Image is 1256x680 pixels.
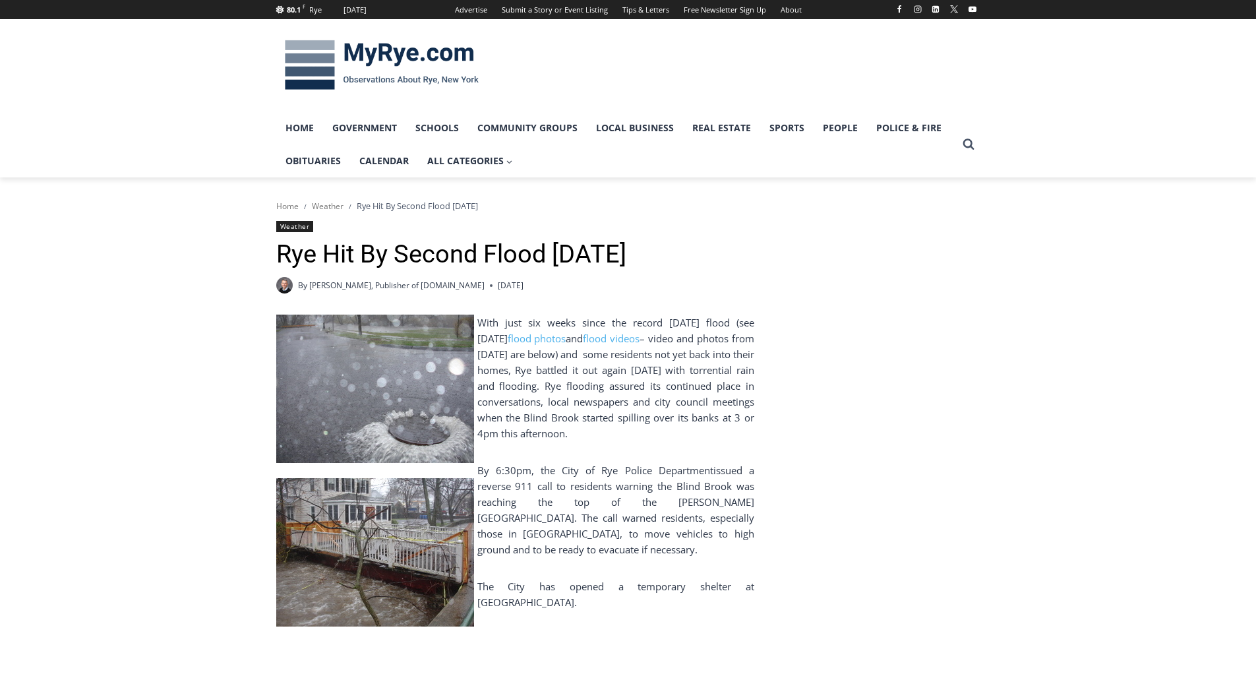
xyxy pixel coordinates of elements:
[276,277,293,294] a: Author image
[276,221,314,232] a: Weather
[683,111,760,144] a: Real Estate
[276,462,754,557] p: By 6:30pm, the City of Rye Police Department issued a reverse 911 call to residents warning the B...
[946,1,962,17] a: X
[760,111,814,144] a: Sports
[276,315,474,463] img: Rye_ny_flood_04152007_coolidge_aven
[508,332,566,345] a: flood photos
[814,111,867,144] a: People
[276,199,754,212] nav: Breadcrumbs
[498,279,523,292] time: [DATE]
[304,202,307,211] span: /
[349,202,351,211] span: /
[276,111,957,178] nav: Primary Navigation
[891,1,907,17] a: Facebook
[309,4,322,16] div: Rye
[468,111,587,144] a: Community Groups
[928,1,943,17] a: Linkedin
[867,111,951,144] a: Police & Fire
[312,201,344,212] a: Weather
[957,133,980,156] button: View Search Form
[965,1,980,17] a: YouTube
[276,478,474,627] img: Rye_ny_flood_04152007_elm_place
[276,239,754,270] h1: Rye Hit By Second Flood [DATE]
[276,111,323,144] a: Home
[587,111,683,144] a: Local Business
[406,111,468,144] a: Schools
[309,280,485,291] a: [PERSON_NAME], Publisher of [DOMAIN_NAME]
[276,315,754,441] p: With just six weeks since the record [DATE] flood (see [DATE] and – video and photos from [DATE] ...
[344,4,367,16] div: [DATE]
[276,578,754,610] p: The City has opened a temporary shelter at [GEOGRAPHIC_DATA].
[303,3,305,10] span: F
[323,111,406,144] a: Government
[276,31,487,100] img: MyRye.com
[276,144,350,177] a: Obituaries
[357,200,478,212] span: Rye Hit By Second Flood [DATE]
[287,5,301,15] span: 80.1
[427,154,513,168] span: All Categories
[418,144,522,177] a: All Categories
[298,279,307,292] span: By
[910,1,926,17] a: Instagram
[276,201,299,212] a: Home
[350,144,418,177] a: Calendar
[583,332,640,345] a: flood videos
